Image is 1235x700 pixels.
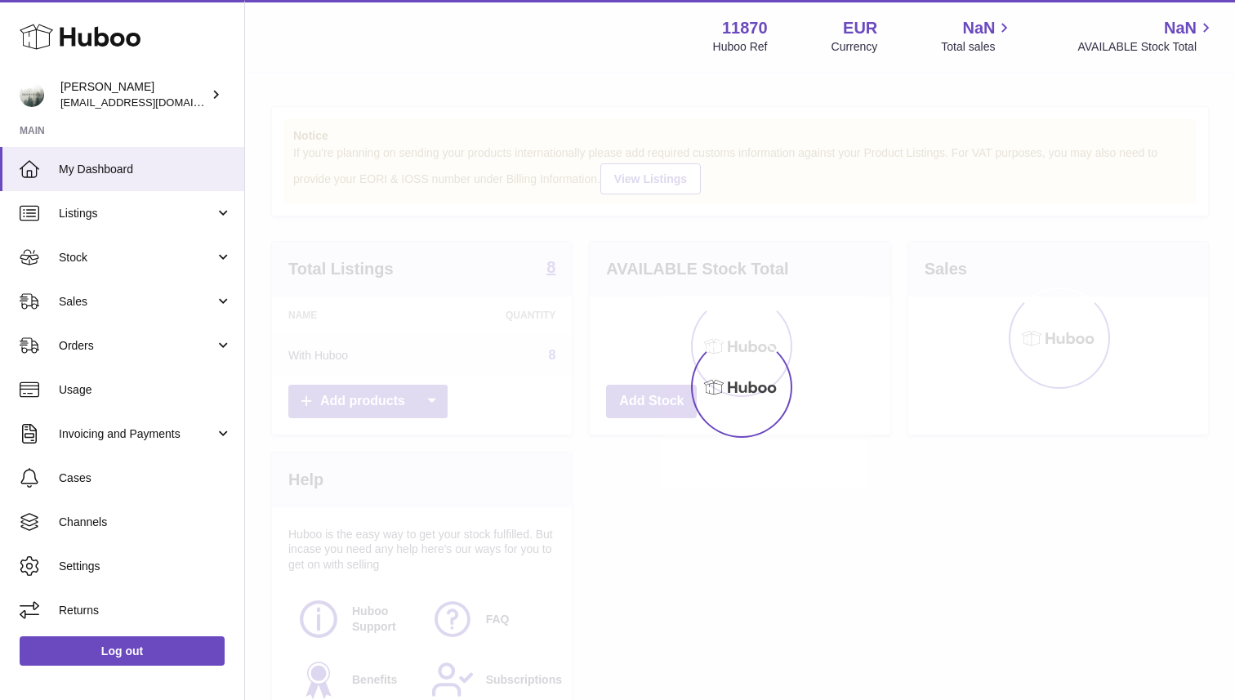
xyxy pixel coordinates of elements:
span: Cases [59,470,232,486]
div: Huboo Ref [713,39,768,55]
img: info@ecombrandbuilders.com [20,82,44,107]
span: Returns [59,603,232,618]
span: My Dashboard [59,162,232,177]
span: Invoicing and Payments [59,426,215,442]
span: NaN [1164,17,1197,39]
a: Log out [20,636,225,666]
span: [EMAIL_ADDRESS][DOMAIN_NAME] [60,96,240,109]
span: NaN [962,17,995,39]
span: Stock [59,250,215,265]
span: Settings [59,559,232,574]
span: Sales [59,294,215,310]
div: Currency [832,39,878,55]
span: AVAILABLE Stock Total [1077,39,1215,55]
a: NaN AVAILABLE Stock Total [1077,17,1215,55]
a: NaN Total sales [941,17,1014,55]
strong: 11870 [722,17,768,39]
span: Usage [59,382,232,398]
div: [PERSON_NAME] [60,79,207,110]
span: Listings [59,206,215,221]
span: Total sales [941,39,1014,55]
span: Orders [59,338,215,354]
strong: EUR [843,17,877,39]
span: Channels [59,515,232,530]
